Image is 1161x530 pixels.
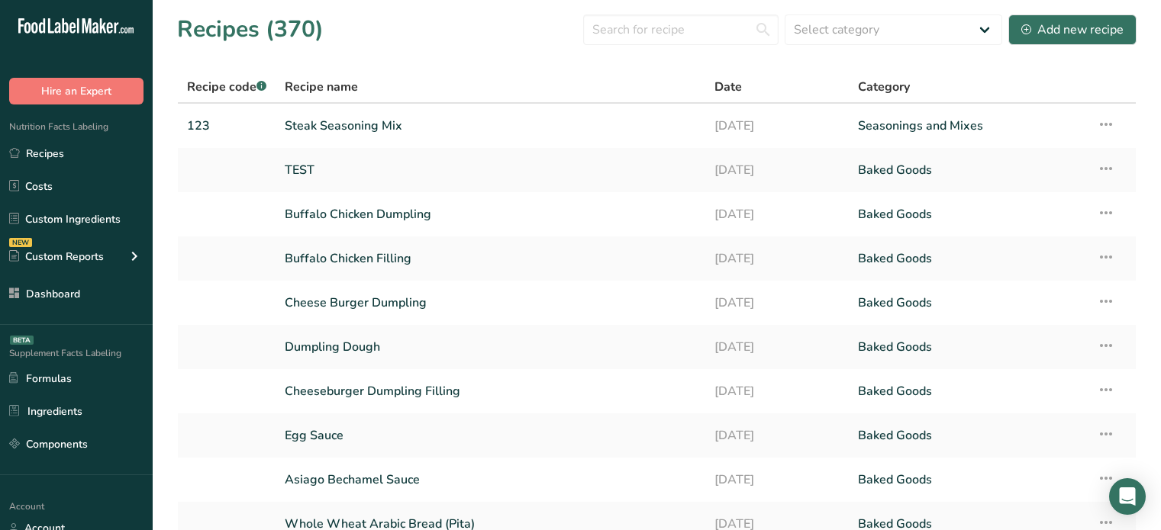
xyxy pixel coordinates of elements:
a: [DATE] [714,243,840,275]
a: Buffalo Chicken Filling [285,243,696,275]
div: NEW [9,238,32,247]
a: [DATE] [714,110,840,142]
a: Baked Goods [858,287,1079,319]
span: Date [714,78,742,96]
a: [DATE] [714,331,840,363]
a: [DATE] [714,154,840,186]
a: [DATE] [714,419,840,451]
a: 123 [187,110,266,142]
button: Hire an Expert [9,78,144,104]
a: [DATE] [714,287,840,319]
span: Recipe code [187,79,266,95]
a: Baked Goods [858,419,1079,451]
h1: Recipes (370) [177,12,324,47]
a: Dumpling Dough [285,331,696,363]
a: [DATE] [714,198,840,230]
input: Search for recipe [583,14,779,45]
a: Cheese Burger Dumpling [285,287,696,319]
a: TEST [285,154,696,186]
div: Add new recipe [1021,21,1124,39]
div: Custom Reports [9,249,104,265]
a: Asiago Bechamel Sauce [285,464,696,496]
a: Seasonings and Mixes [858,110,1079,142]
a: [DATE] [714,464,840,496]
div: BETA [10,336,34,345]
span: Category [858,78,910,96]
a: Egg Sauce [285,419,696,451]
a: Baked Goods [858,331,1079,363]
a: Steak Seasoning Mix [285,110,696,142]
a: Baked Goods [858,198,1079,230]
a: Cheeseburger Dumpling Filling [285,375,696,407]
a: Baked Goods [858,375,1079,407]
a: Baked Goods [858,154,1079,186]
span: Recipe name [285,78,358,96]
a: [DATE] [714,375,840,407]
a: Buffalo Chicken Dumpling [285,198,696,230]
a: Baked Goods [858,243,1079,275]
div: Open Intercom Messenger [1109,478,1146,515]
button: Add new recipe [1008,14,1137,45]
a: Baked Goods [858,464,1079,496]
